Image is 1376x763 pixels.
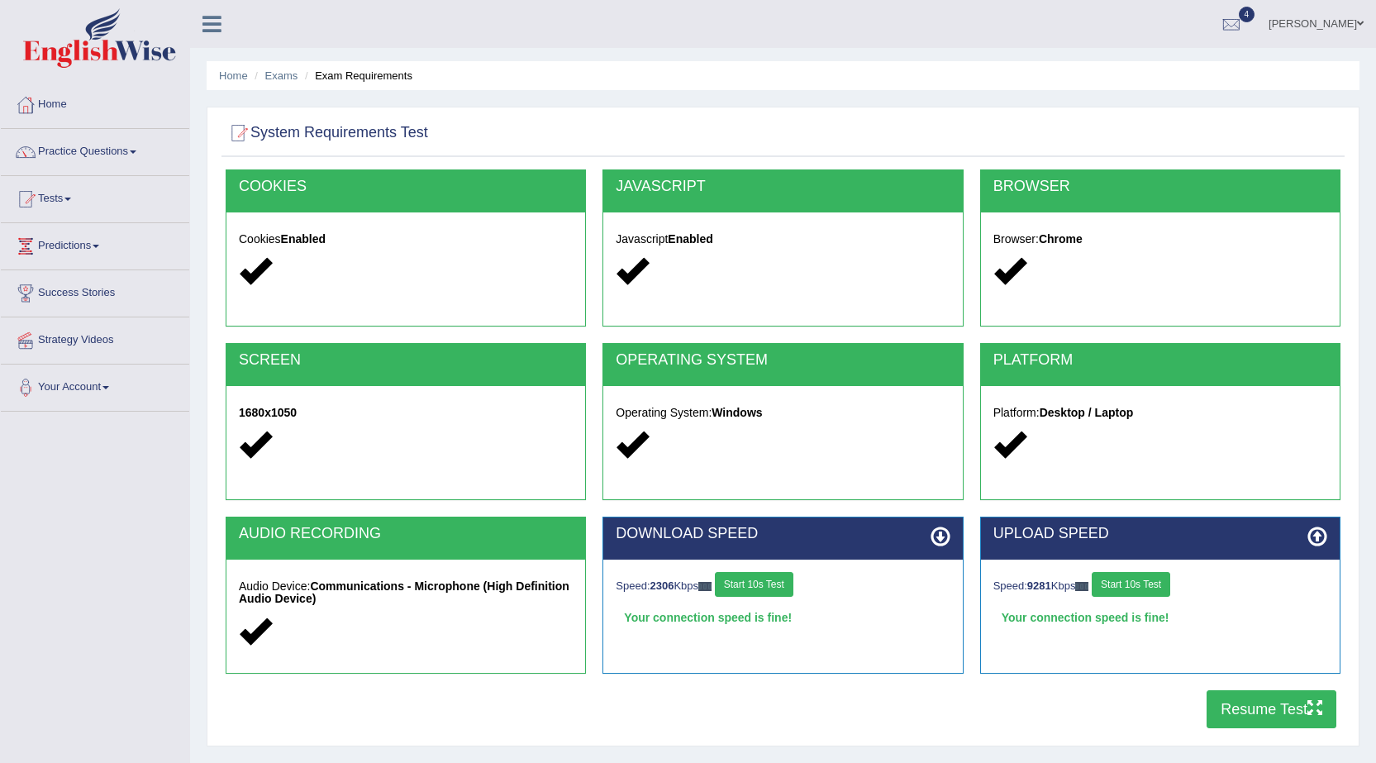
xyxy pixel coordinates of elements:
[993,233,1327,246] h5: Browser:
[616,572,950,601] div: Speed: Kbps
[239,233,573,246] h5: Cookies
[1092,572,1170,597] button: Start 10s Test
[715,572,793,597] button: Start 10s Test
[616,526,950,542] h2: DOWNLOAD SPEED
[1075,582,1088,591] img: ajax-loader-fb-connection.gif
[265,69,298,82] a: Exams
[239,580,573,606] h5: Audio Device:
[301,68,412,83] li: Exam Requirements
[668,232,712,246] strong: Enabled
[239,579,569,605] strong: Communications - Microphone (High Definition Audio Device)
[1039,232,1083,246] strong: Chrome
[281,232,326,246] strong: Enabled
[1,176,189,217] a: Tests
[650,579,674,592] strong: 2306
[616,605,950,630] div: Your connection speed is fine!
[698,582,712,591] img: ajax-loader-fb-connection.gif
[993,526,1327,542] h2: UPLOAD SPEED
[239,406,297,419] strong: 1680x1050
[1040,406,1134,419] strong: Desktop / Laptop
[993,605,1327,630] div: Your connection speed is fine!
[1,317,189,359] a: Strategy Videos
[993,572,1327,601] div: Speed: Kbps
[1,129,189,170] a: Practice Questions
[1,223,189,265] a: Predictions
[993,179,1327,195] h2: BROWSER
[1,365,189,406] a: Your Account
[616,179,950,195] h2: JAVASCRIPT
[239,179,573,195] h2: COOKIES
[712,406,762,419] strong: Windows
[993,352,1327,369] h2: PLATFORM
[1,270,189,312] a: Success Stories
[1207,690,1336,728] button: Resume Test
[616,233,950,246] h5: Javascript
[226,121,428,145] h2: System Requirements Test
[239,352,573,369] h2: SCREEN
[239,526,573,542] h2: AUDIO RECORDING
[1027,579,1051,592] strong: 9281
[993,407,1327,419] h5: Platform:
[219,69,248,82] a: Home
[1239,7,1255,22] span: 4
[1,82,189,123] a: Home
[616,407,950,419] h5: Operating System:
[616,352,950,369] h2: OPERATING SYSTEM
